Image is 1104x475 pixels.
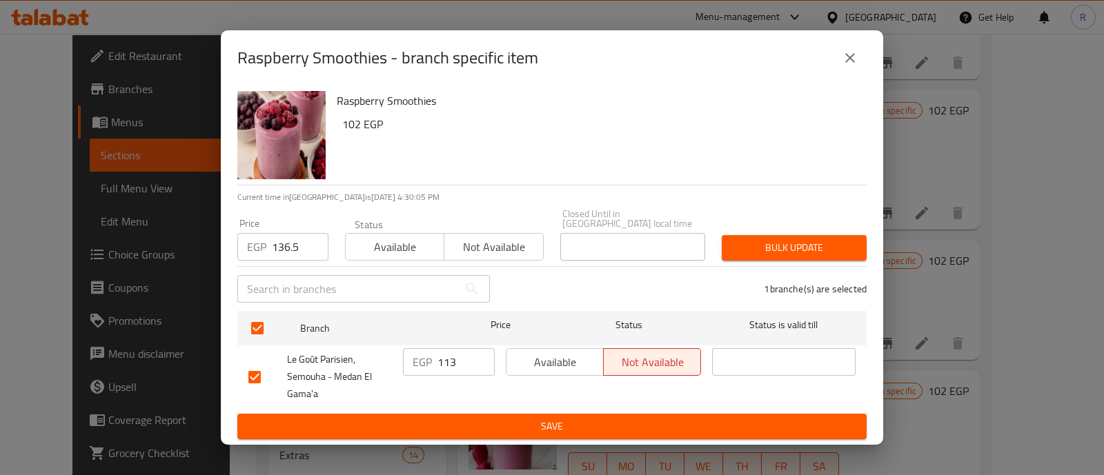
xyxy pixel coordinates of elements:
[712,316,856,334] span: Status is valid till
[512,352,598,372] span: Available
[437,348,495,376] input: Please enter price
[342,114,856,134] h6: 102 EGP
[351,237,439,257] span: Available
[413,354,432,370] p: EGP
[733,239,856,256] span: Bulk update
[558,316,701,334] span: Status
[506,348,604,376] button: Available
[337,91,856,110] h6: Raspberry Smoothies
[444,233,543,261] button: Not available
[834,41,867,74] button: close
[609,352,696,372] span: Not available
[287,351,392,403] span: Le Goût Parisien, Semouha - Medan El Gama'a
[272,233,328,261] input: Please enter price
[345,233,444,261] button: Available
[722,235,867,261] button: Bulk update
[300,320,444,337] span: Branch
[764,282,867,296] p: 1 branche(s) are selected
[455,316,546,334] span: Price
[237,47,538,69] h2: Raspberry Smoothies - branch specific item
[237,91,326,179] img: Raspberry Smoothies
[237,414,867,439] button: Save
[248,418,856,435] span: Save
[237,191,867,203] p: Current time in [GEOGRAPHIC_DATA] is [DATE] 4:30:05 PM
[247,239,266,255] p: EGP
[450,237,538,257] span: Not available
[237,275,458,303] input: Search in branches
[603,348,701,376] button: Not available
